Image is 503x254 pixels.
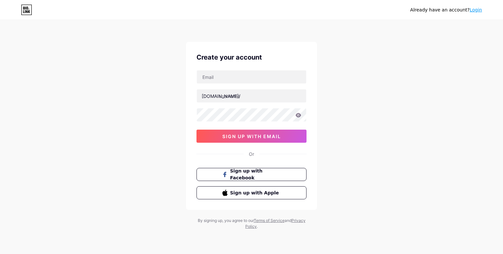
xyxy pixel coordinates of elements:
[196,52,307,62] div: Create your account
[196,218,307,229] div: By signing up, you agree to our and .
[197,70,306,83] input: Email
[222,134,281,139] span: sign up with email
[230,190,281,196] span: Sign up with Apple
[230,168,281,181] span: Sign up with Facebook
[410,7,482,13] div: Already have an account?
[254,218,285,223] a: Terms of Service
[249,151,254,157] div: Or
[196,168,307,181] button: Sign up with Facebook
[196,130,307,143] button: sign up with email
[197,89,306,102] input: username
[196,186,307,199] button: Sign up with Apple
[202,93,240,100] div: [DOMAIN_NAME]/
[470,7,482,12] a: Login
